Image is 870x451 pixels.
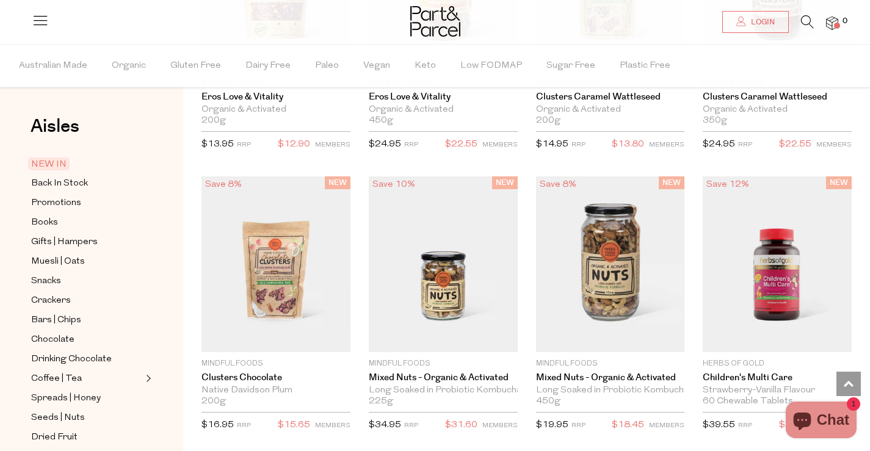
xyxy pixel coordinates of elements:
[445,137,477,153] span: $22.55
[816,142,852,148] small: MEMBERS
[201,176,350,352] img: Clusters Chocolate
[201,396,226,407] span: 200g
[278,417,310,433] span: $15.65
[748,17,775,27] span: Login
[703,358,852,369] p: Herbs of Gold
[31,117,79,148] a: Aisles
[31,196,81,211] span: Promotions
[826,16,838,29] a: 0
[31,371,142,386] a: Coffee | Tea
[482,142,518,148] small: MEMBERS
[722,11,789,33] a: Login
[369,92,518,103] a: Eros Love & Vitality
[31,254,142,269] a: Muesli | Oats
[415,45,436,87] span: Keto
[779,417,811,433] span: $35.00
[536,92,685,103] a: Clusters Caramel Wattleseed
[31,176,142,191] a: Back In Stock
[649,422,684,429] small: MEMBERS
[369,140,401,149] span: $24.95
[31,391,142,406] a: Spreads | Honey
[201,385,350,396] div: Native Davidson Plum
[31,273,142,289] a: Snacks
[19,45,87,87] span: Australian Made
[738,422,752,429] small: RRP
[315,45,339,87] span: Paleo
[612,417,644,433] span: $18.45
[703,176,852,352] img: Children's Multi Care
[245,45,291,87] span: Dairy Free
[112,45,146,87] span: Organic
[31,195,142,211] a: Promotions
[536,372,685,383] a: Mixed Nuts - Organic & Activated
[703,420,735,430] span: $39.55
[482,422,518,429] small: MEMBERS
[839,16,850,27] span: 0
[201,104,350,115] div: Organic & Activated
[31,391,101,406] span: Spreads | Honey
[31,313,81,328] span: Bars | Chips
[536,104,685,115] div: Organic & Activated
[536,176,685,352] img: Mixed Nuts - Organic & Activated
[31,352,142,367] a: Drinking Chocolate
[659,176,684,189] span: NEW
[703,372,852,383] a: Children's Multi Care
[31,294,71,308] span: Crackers
[31,411,85,425] span: Seeds | Nuts
[325,176,350,189] span: NEW
[363,45,390,87] span: Vegan
[31,332,142,347] a: Chocolate
[410,6,460,37] img: Part&Parcel
[536,396,560,407] span: 450g
[404,142,418,148] small: RRP
[536,358,685,369] p: Mindful Foods
[571,142,585,148] small: RRP
[492,176,518,189] span: NEW
[536,115,560,126] span: 200g
[703,104,852,115] div: Organic & Activated
[460,45,522,87] span: Low FODMAP
[201,358,350,369] p: Mindful Foods
[404,422,418,429] small: RRP
[536,420,568,430] span: $19.95
[649,142,684,148] small: MEMBERS
[31,293,142,308] a: Crackers
[31,157,142,171] a: NEW IN
[612,137,644,153] span: $13.80
[31,113,79,140] span: Aisles
[31,352,112,367] span: Drinking Chocolate
[315,422,350,429] small: MEMBERS
[237,142,251,148] small: RRP
[31,372,82,386] span: Coffee | Tea
[536,176,580,193] div: Save 8%
[826,176,852,189] span: NEW
[201,92,350,103] a: Eros Love & Vitality
[201,115,226,126] span: 200g
[31,410,142,425] a: Seeds | Nuts
[703,140,735,149] span: $24.95
[237,422,251,429] small: RRP
[369,176,419,193] div: Save 10%
[369,372,518,383] a: Mixed Nuts - Organic & Activated
[782,402,860,441] inbox-online-store-chat: Shopify online store chat
[31,333,74,347] span: Chocolate
[31,234,142,250] a: Gifts | Hampers
[703,396,793,407] span: 60 Chewable Tablets
[703,176,753,193] div: Save 12%
[201,176,245,193] div: Save 8%
[546,45,595,87] span: Sugar Free
[369,176,518,352] img: Mixed Nuts - Organic & Activated
[31,215,58,230] span: Books
[31,215,142,230] a: Books
[703,92,852,103] a: Clusters Caramel Wattleseed
[31,235,98,250] span: Gifts | Hampers
[201,420,234,430] span: $16.95
[31,312,142,328] a: Bars | Chips
[201,140,234,149] span: $13.95
[31,274,61,289] span: Snacks
[369,358,518,369] p: Mindful Foods
[536,385,685,396] div: Long Soaked in Probiotic Kombucha
[31,430,142,445] a: Dried Fruit
[201,372,350,383] a: Clusters Chocolate
[445,417,477,433] span: $31.60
